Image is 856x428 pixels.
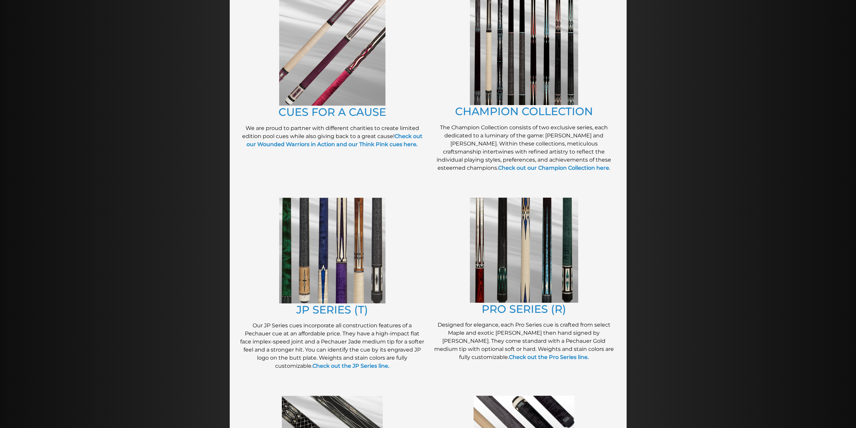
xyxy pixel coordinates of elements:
p: Designed for elegance, each Pro Series cue is crafted from select Maple and exotic [PERSON_NAME] ... [432,321,617,361]
a: CUES FOR A CAUSE [278,105,386,119]
a: PRO SERIES (R) [482,302,566,316]
a: JP SERIES (T) [296,303,368,316]
p: The Champion Collection consists of two exclusive series, each dedicated to a luminary of the gam... [432,124,617,172]
a: CHAMPION COLLECTION [455,105,593,118]
a: Check out our Wounded Warriors in Action and our Think Pink cues here. [247,133,422,147]
p: We are proud to partner with different charities to create limited edition pool cues while also g... [240,124,425,149]
a: Check out the Pro Series line. [509,354,589,360]
a: Check out our Champion Collection here [498,165,609,171]
p: Our JP Series cues incorporate all construction features of a Pechauer cue at an affordable price... [240,322,425,370]
a: Check out the JP Series line. [312,363,389,369]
